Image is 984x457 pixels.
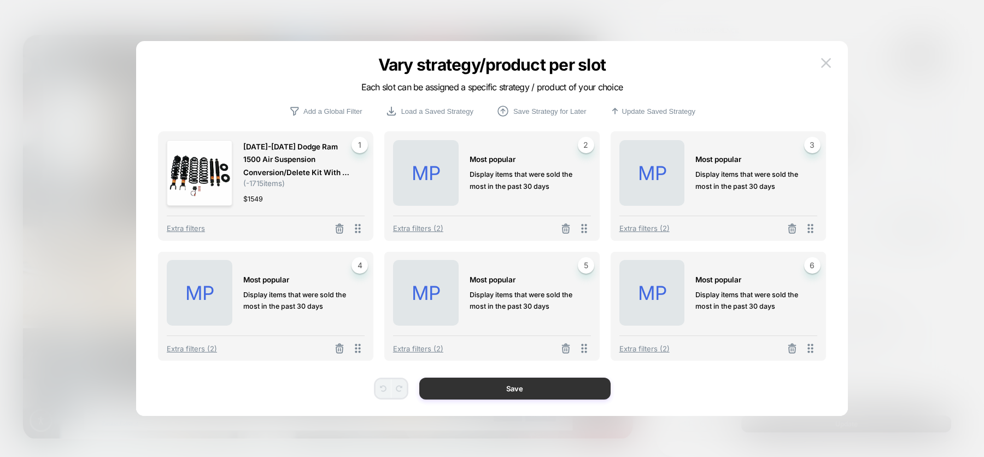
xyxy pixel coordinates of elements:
span: 3 [804,137,821,153]
span: 6 [804,257,821,274]
button: Open LiveChat chat widget [9,4,42,37]
span: MOST POPULAR [695,153,741,166]
p: Vary strategy/product per slot [285,55,699,74]
span: Display items that were sold the most in the past 30 days [695,289,806,313]
span: Display items that were sold the most in the past 30 days [695,169,806,192]
img: close [821,58,831,67]
p: Update Saved Strategy [622,107,695,115]
span: MOST POPULAR [695,274,741,286]
button: Update Saved Strategy [606,105,699,117]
